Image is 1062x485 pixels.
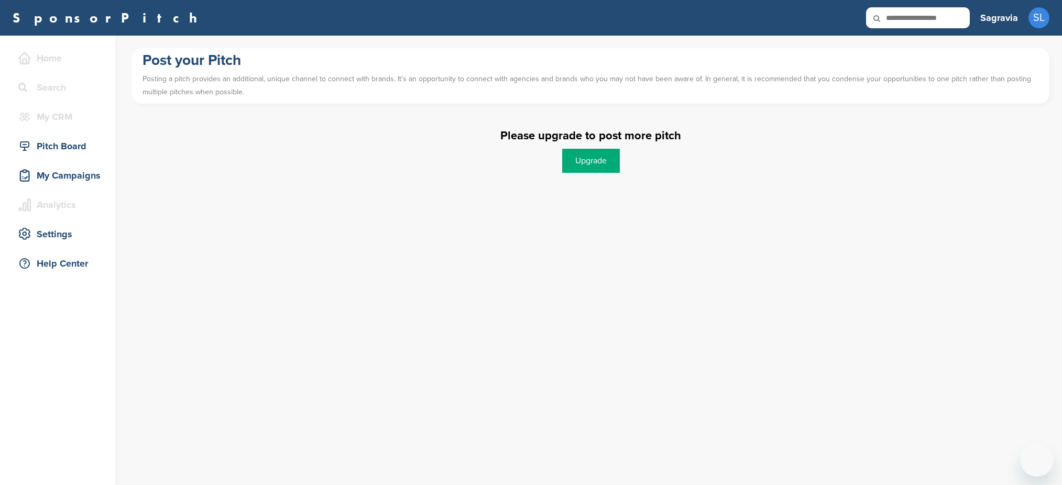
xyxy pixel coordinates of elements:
[10,251,105,275] a: Help Center
[143,70,1039,101] p: Posting a pitch provides an additional, unique channel to connect with brands. It’s an opportunit...
[10,193,105,217] a: Analytics
[16,137,105,156] div: Pitch Board
[16,107,105,126] div: My CRM
[16,195,105,214] div: Analytics
[16,166,105,185] div: My Campaigns
[500,129,681,142] label: Please upgrade to post more pitch
[16,78,105,97] div: Search
[10,163,105,188] a: My Campaigns
[980,10,1018,25] h3: Sagravia
[13,11,204,25] a: SponsorPitch
[16,225,105,244] div: Settings
[10,75,105,100] a: Search
[1028,7,1049,28] span: SL
[562,149,620,173] a: Upgrade
[10,105,105,129] a: My CRM
[980,6,1018,29] a: Sagravia
[16,254,105,273] div: Help Center
[16,49,105,68] div: Home
[1020,443,1054,477] iframe: Button to launch messaging window
[10,222,105,246] a: Settings
[143,51,1039,70] h1: Post your Pitch
[10,134,105,158] a: Pitch Board
[10,46,105,70] a: Home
